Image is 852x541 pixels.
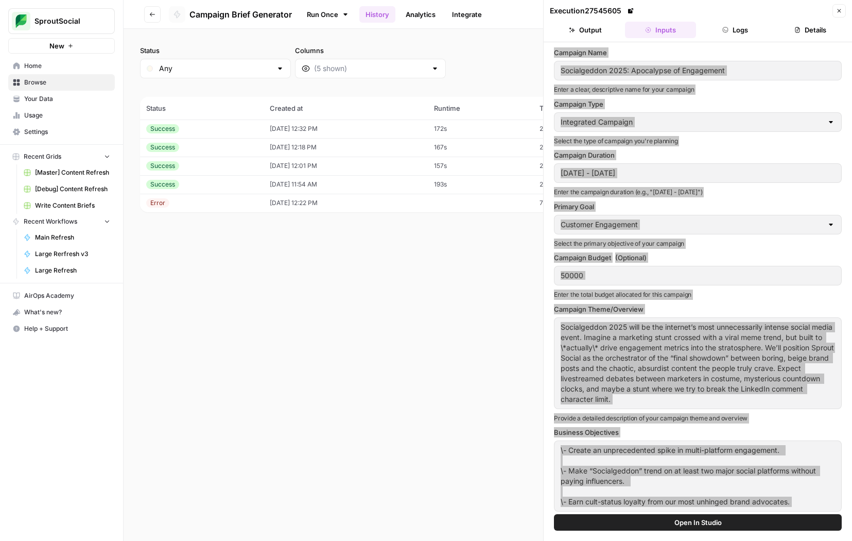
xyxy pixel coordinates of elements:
th: Tasks [533,97,616,120]
label: Status [140,45,291,56]
div: Error [146,198,169,208]
th: Runtime [428,97,533,120]
p: Select the primary objective of your campaign [554,239,842,249]
td: 167s [428,138,533,157]
span: [Debug] Content Refresh [35,184,110,194]
td: 193s [428,175,533,194]
input: Any [159,63,272,74]
button: Output [550,22,621,38]
td: 73 [533,194,616,212]
th: Created at [264,97,428,120]
a: Settings [8,124,115,140]
div: Success [146,124,179,133]
input: Q3 2025 (Jul 1 - Sep 30) [561,168,835,178]
span: (5 records) [140,78,836,97]
a: Write Content Briefs [19,197,115,214]
span: Your Data [24,94,110,104]
label: Primary Goal [554,201,842,212]
a: Campaign Brief Generator [169,6,292,23]
button: Recent Workflows [8,214,115,229]
p: Enter the campaign duration (e.g., "[DATE] - [DATE]") [554,187,842,197]
p: Provide a detailed description of your campaign theme and overview [554,413,842,424]
a: History [359,6,395,23]
p: Enter the total budget allocated for this campaign [554,290,842,300]
div: Success [146,143,179,152]
button: Details [775,22,846,38]
td: [DATE] 11:54 AM [264,175,428,194]
td: 21 [533,175,616,194]
span: Main Refresh [35,233,110,242]
label: Columns [295,45,446,56]
span: Home [24,61,110,71]
button: Recent Grids [8,149,115,164]
label: Campaign Duration [554,150,842,160]
input: 50000 [561,270,835,281]
td: 172s [428,120,533,138]
button: Workspace: SproutSocial [8,8,115,34]
a: Large Rerfresh v3 [19,246,115,262]
a: Large Refresh [19,262,115,279]
td: 25 [533,120,616,138]
td: [DATE] 12:18 PM [264,138,428,157]
label: Business Objectives [554,427,842,437]
label: Campaign Name [554,47,842,58]
span: Help + Support [24,324,110,333]
div: Success [146,180,179,189]
a: Main Refresh [19,229,115,246]
textarea: \- Create an unprecedented spike in multi-platform engagement. \- Make “Socialgeddon” trend on at... [561,445,835,507]
div: Success [146,161,179,171]
a: [Debug] Content Refresh [19,181,115,197]
input: (5 shown) [314,63,427,74]
div: What's new? [9,305,114,320]
span: AirOps Academy [24,291,110,300]
td: 22 [533,138,616,157]
a: Usage [8,107,115,124]
input: Integrated Campaign [561,117,823,127]
span: New [49,41,64,51]
a: [Master] Content Refresh [19,164,115,181]
a: AirOps Academy [8,288,115,304]
span: Recent Workflows [24,217,77,226]
span: Campaign Brief Generator [189,8,292,21]
label: Campaign Type [554,99,842,109]
a: Integrate [446,6,488,23]
a: Analytics [399,6,442,23]
button: What's new? [8,304,115,320]
td: 157s [428,157,533,175]
button: New [8,38,115,54]
button: Open In Studio [554,514,842,531]
td: [DATE] 12:01 PM [264,157,428,175]
a: Run Once [300,6,355,23]
textarea: Socialgeddon 2025 will be the internet’s most unnecessarily intense social media event. Imagine a... [561,322,835,404]
th: Status [140,97,264,120]
td: [DATE] 12:22 PM [264,194,428,212]
span: Usage [24,111,110,120]
button: Help + Support [8,320,115,337]
span: Large Refresh [35,266,110,275]
span: Open In Studio [674,517,722,528]
span: SproutSocial [34,16,97,26]
span: Large Rerfresh v3 [35,249,110,259]
span: [Master] Content Refresh [35,168,110,177]
span: Settings [24,127,110,137]
span: Recent Grids [24,152,61,161]
label: Campaign Theme/Overview [554,304,842,314]
span: Write Content Briefs [35,201,110,210]
td: [DATE] 12:32 PM [264,120,428,138]
div: Execution 27545605 [550,6,636,16]
input: Customer Engagement [561,219,823,230]
button: Logs [700,22,771,38]
img: SproutSocial Logo [12,12,30,30]
a: Browse [8,74,115,91]
td: 20 [533,157,616,175]
p: Enter a clear, descriptive name for your campaign [554,84,842,95]
span: Browse [24,78,110,87]
label: Campaign Budget [554,252,842,263]
input: Q3 Product Launch Campaign [561,65,835,76]
span: (Optional) [615,252,647,263]
a: Your Data [8,91,115,107]
p: Select the type of campaign you're planning [554,136,842,146]
button: Inputs [625,22,696,38]
a: Home [8,58,115,74]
